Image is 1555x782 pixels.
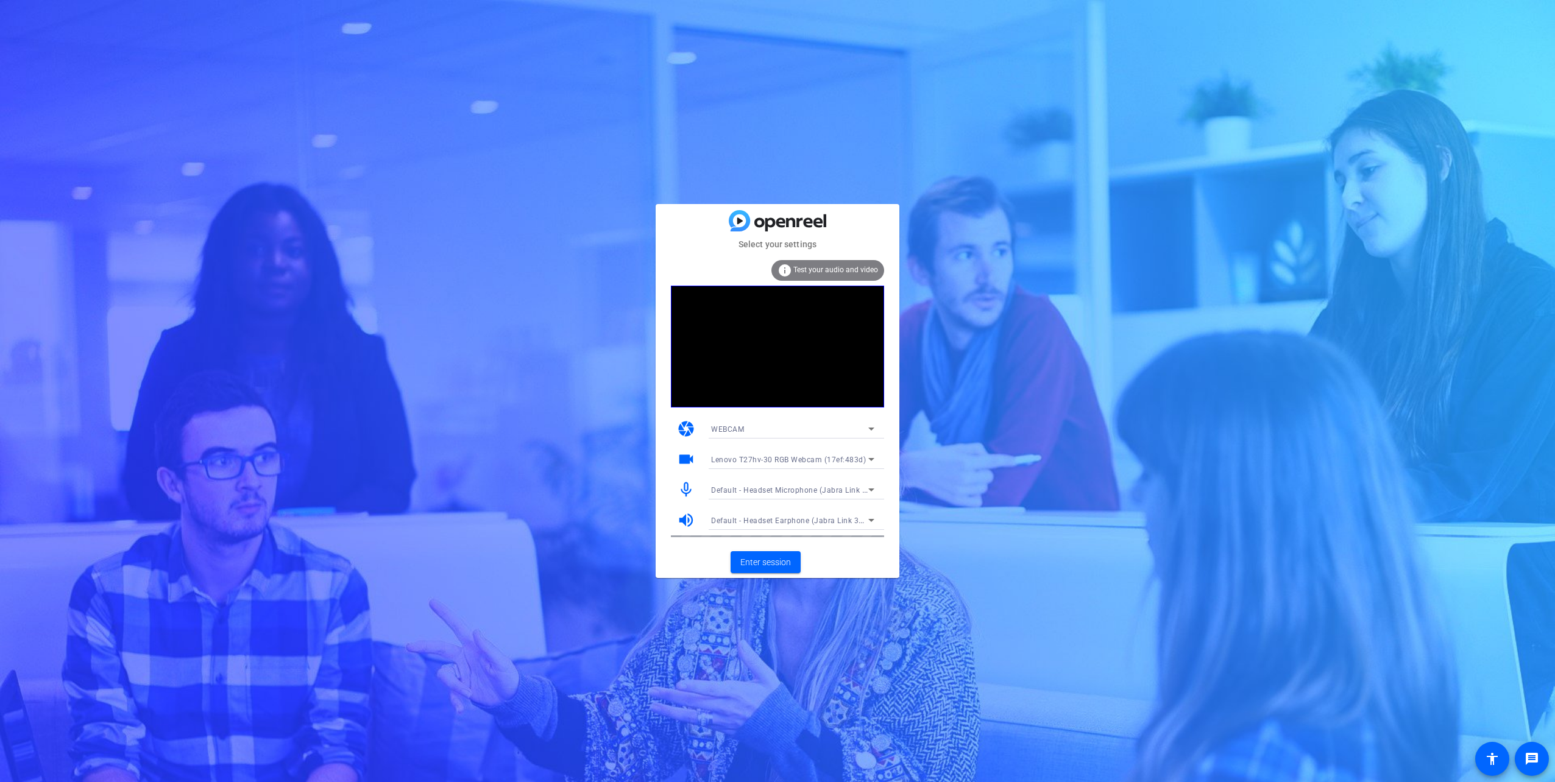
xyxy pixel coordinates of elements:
[656,238,899,251] mat-card-subtitle: Select your settings
[729,210,826,231] img: blue-gradient.svg
[1525,752,1539,766] mat-icon: message
[731,551,801,573] button: Enter session
[793,266,878,274] span: Test your audio and video
[677,511,695,529] mat-icon: volume_up
[711,456,866,464] span: Lenovo T27hv-30 RGB Webcam (17ef:483d)
[777,263,792,278] mat-icon: info
[740,556,791,569] span: Enter session
[711,485,924,495] span: Default - Headset Microphone (Jabra Link 370) (0b0e:245e)
[711,515,916,525] span: Default - Headset Earphone (Jabra Link 370) (0b0e:245e)
[1485,752,1500,766] mat-icon: accessibility
[677,450,695,468] mat-icon: videocam
[711,425,744,434] span: WEBCAM
[677,481,695,499] mat-icon: mic_none
[677,420,695,438] mat-icon: camera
